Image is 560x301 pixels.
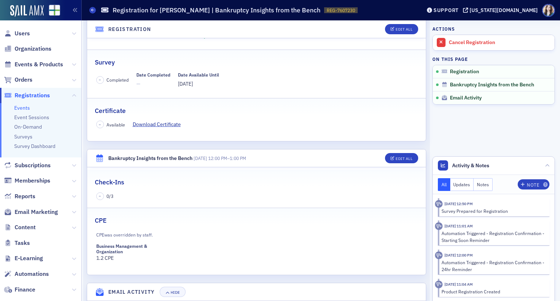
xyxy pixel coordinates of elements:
[95,177,124,187] h2: Check-Ins
[470,7,538,13] div: [US_STATE][DOMAIN_NAME]
[4,30,30,38] a: Users
[96,243,171,262] div: 1.2 CPE
[15,177,50,185] span: Memberships
[4,254,43,262] a: E-Learning
[435,222,443,230] div: Activity
[396,27,412,31] div: Edit All
[178,72,219,78] div: Date Available Until
[4,91,50,99] a: Registrations
[178,81,193,87] span: [DATE]
[4,177,50,185] a: Memberships
[194,155,246,161] span: –
[4,208,58,216] a: Email Marketing
[385,153,418,163] button: Edit All
[106,77,129,83] span: Completed
[49,5,60,16] img: SailAMX
[15,270,49,278] span: Automations
[15,223,36,231] span: Content
[450,82,534,88] span: Bankruptcy Insights from the Bench
[106,121,125,128] span: Available
[442,288,545,295] div: Product Registration Created
[4,45,51,53] a: Organizations
[15,192,35,200] span: Reports
[230,155,246,161] time: 1:00 PM
[4,223,36,231] a: Content
[396,157,412,161] div: Edit All
[527,183,539,187] div: Note
[4,192,35,200] a: Reports
[95,58,115,67] h2: Survey
[14,105,30,111] a: Events
[4,60,63,69] a: Events & Products
[435,200,443,208] div: Activity
[4,161,51,169] a: Subscriptions
[160,287,185,297] button: Hide
[14,124,42,130] a: On-Demand
[108,288,155,296] h4: Email Activity
[542,4,555,17] span: Profile
[452,162,489,169] span: Activity & Notes
[99,122,101,127] span: –
[15,286,35,294] span: Finance
[444,223,473,228] time: 9/18/2025 11:01 AM
[442,259,545,273] div: Automation Triggered - Registration Confirmation - 24hr Reminder
[96,243,171,255] div: Business Management & Organization
[15,30,30,38] span: Users
[4,239,30,247] a: Tasks
[463,8,540,13] button: [US_STATE][DOMAIN_NAME]
[15,91,50,99] span: Registrations
[444,201,473,206] time: 9/18/2025 12:50 PM
[99,77,101,82] span: –
[432,26,455,32] h4: Actions
[444,282,473,287] time: 9/2/2025 11:04 AM
[4,286,35,294] a: Finance
[108,155,192,162] div: Bankruptcy Insights from the Bench
[136,80,170,88] span: —
[133,121,186,128] a: Download Certificate
[95,216,106,225] h2: CPE
[10,5,44,17] img: SailAMX
[15,60,63,69] span: Events & Products
[442,230,545,243] div: Automation Triggered - Registration Confirmation - Starting Soon Reminder
[432,56,555,62] h4: On this page
[450,178,474,191] button: Updates
[194,155,207,161] span: [DATE]
[327,7,355,13] span: REG-7607230
[15,208,58,216] span: Email Marketing
[14,114,49,121] a: Event Sessions
[14,133,32,140] a: Surveys
[450,95,482,101] span: Email Activity
[435,251,443,259] div: Activity
[44,5,60,17] a: View Homepage
[208,155,227,161] time: 12:00 PM
[113,6,320,15] h1: Registration for [PERSON_NAME] | Bankruptcy Insights from the Bench
[518,179,549,189] button: Note
[433,35,555,50] a: Cancel Registration
[96,230,341,238] div: CPE was overridden by staff.
[449,39,551,46] div: Cancel Registration
[4,270,49,278] a: Automations
[15,76,32,84] span: Orders
[171,290,180,294] div: Hide
[4,76,32,84] a: Orders
[435,281,443,288] div: Activity
[438,178,450,191] button: All
[95,106,126,116] h2: Certificate
[108,26,151,33] h4: Registration
[15,161,51,169] span: Subscriptions
[385,24,418,34] button: Edit All
[433,7,459,13] div: Support
[444,253,473,258] time: 9/17/2025 12:00 PM
[15,45,51,53] span: Organizations
[136,72,170,78] div: Date Completed
[15,254,43,262] span: E-Learning
[15,239,30,247] span: Tasks
[474,178,493,191] button: Notes
[99,193,101,199] span: –
[106,193,113,199] span: 0 / 3
[450,69,479,75] span: Registration
[442,208,545,214] div: Survey Prepared for Registration
[14,143,55,149] a: Survey Dashboard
